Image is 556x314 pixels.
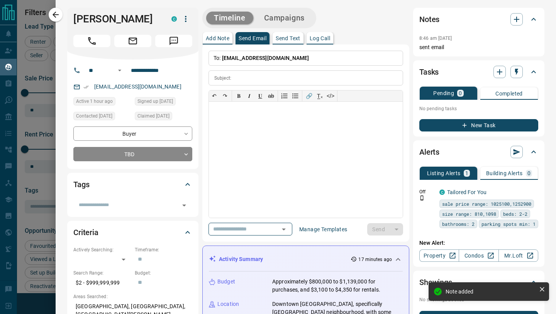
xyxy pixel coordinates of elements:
[114,35,151,47] span: Email
[73,226,98,239] h2: Criteria
[439,189,445,195] div: condos.ca
[73,178,89,191] h2: Tags
[433,90,454,96] p: Pending
[419,10,538,29] div: Notes
[73,270,131,276] p: Search Range:
[73,13,160,25] h1: [PERSON_NAME]
[233,90,244,101] button: 𝐁
[272,278,403,294] p: Approximately $800,000 to $1,139,000 for purchases, and $3,100 to $4,350 for rentals.
[527,171,531,176] p: 0
[220,90,231,101] button: ↷
[459,249,498,262] a: Condos
[73,293,192,300] p: Areas Searched:
[442,210,496,218] span: size range: 810,1098
[214,75,231,82] p: Subject:
[442,200,531,208] span: sale price range: 1025100,1252900
[486,171,523,176] p: Building Alerts
[279,90,290,101] button: Numbered list
[76,97,113,105] span: Active 1 hour ago
[73,246,131,253] p: Actively Searching:
[255,90,266,101] button: 𝐔
[419,119,538,131] button: New Task
[115,66,124,75] button: Open
[459,90,462,96] p: 0
[419,188,435,195] p: Off
[76,112,112,120] span: Contacted [DATE]
[179,200,190,211] button: Open
[290,90,301,101] button: Bullet list
[419,273,538,292] div: Showings
[135,246,192,253] p: Timeframe:
[206,36,229,41] p: Add Note
[427,171,461,176] p: Listing Alerts
[419,276,452,288] h2: Showings
[137,97,173,105] span: Signed up [DATE]
[495,91,523,96] p: Completed
[419,146,439,158] h2: Alerts
[498,249,538,262] a: Mr.Loft
[73,147,192,161] div: TBD
[419,43,538,51] p: sent email
[465,171,468,176] p: 1
[367,223,403,236] div: split button
[481,220,536,228] span: parking spots min: 1
[325,90,336,101] button: </>
[419,63,538,81] div: Tasks
[222,55,309,61] span: [EMAIL_ADDRESS][DOMAIN_NAME]
[503,210,527,218] span: beds: 2-2
[73,126,192,141] div: Buyer
[83,84,89,90] svg: Email Verified
[73,35,110,47] span: Call
[310,36,330,41] p: Log Call
[419,66,439,78] h2: Tasks
[135,97,192,108] div: Tue Oct 13 2020
[419,239,538,247] p: New Alert:
[135,270,192,276] p: Budget:
[419,103,538,114] p: No pending tasks
[419,195,425,201] svg: Push Notification Only
[73,97,131,108] div: Tue Sep 16 2025
[73,276,131,289] p: $2 - $999,999,999
[419,13,439,26] h2: Notes
[219,255,263,263] p: Activity Summary
[358,256,392,263] p: 17 minutes ago
[442,220,475,228] span: bathrooms: 2
[137,112,170,120] span: Claimed [DATE]
[256,12,312,24] button: Campaigns
[314,90,325,101] button: T̲ₓ
[73,112,131,123] div: Wed Oct 14 2020
[447,189,486,195] a: Tailored For You
[276,36,300,41] p: Send Text
[303,90,314,101] button: 🔗
[94,84,181,90] a: [EMAIL_ADDRESS][DOMAIN_NAME]
[155,35,192,47] span: Message
[295,223,352,236] button: Manage Templates
[419,249,459,262] a: Property
[206,12,253,24] button: Timeline
[268,93,274,99] s: ab
[278,224,289,235] button: Open
[266,90,276,101] button: ab
[217,300,239,308] p: Location
[419,143,538,161] div: Alerts
[258,93,262,99] span: 𝐔
[239,36,266,41] p: Send Email
[135,112,192,123] div: Tue Oct 13 2020
[171,16,177,22] div: condos.ca
[208,51,403,66] p: To:
[419,296,538,303] p: No showings booked
[419,36,452,41] p: 8:46 am [DATE]
[209,252,403,266] div: Activity Summary17 minutes ago
[209,90,220,101] button: ↶
[244,90,255,101] button: 𝑰
[217,278,235,286] p: Budget
[73,175,192,194] div: Tags
[73,223,192,242] div: Criteria
[446,288,536,295] div: Note added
